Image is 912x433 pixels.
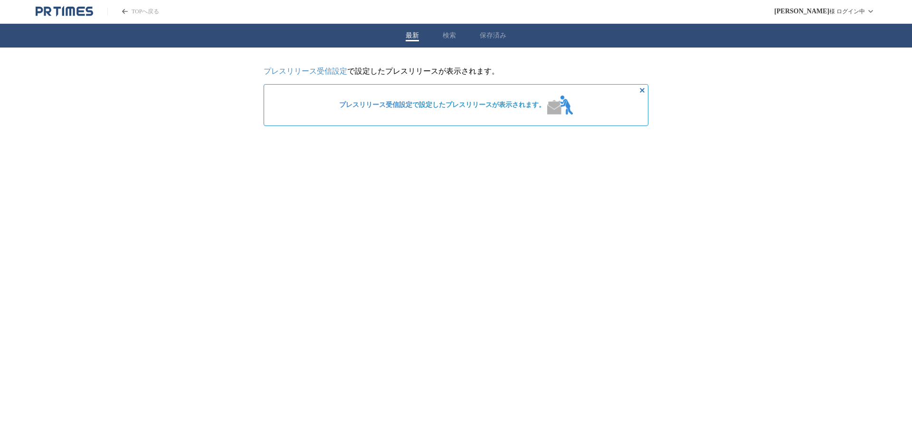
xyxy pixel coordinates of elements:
[480,31,506,40] button: 保存済み
[636,85,648,96] button: 非表示にする
[264,67,648,77] p: で設定したプレスリリースが表示されます。
[36,6,93,17] a: PR TIMESのトップページはこちら
[774,8,829,15] span: [PERSON_NAME]
[406,31,419,40] button: 最新
[107,8,159,16] a: PR TIMESのトップページはこちら
[443,31,456,40] button: 検索
[264,67,347,75] a: プレスリリース受信設定
[339,101,412,108] a: プレスリリース受信設定
[339,101,545,109] span: で設定したプレスリリースが表示されます。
